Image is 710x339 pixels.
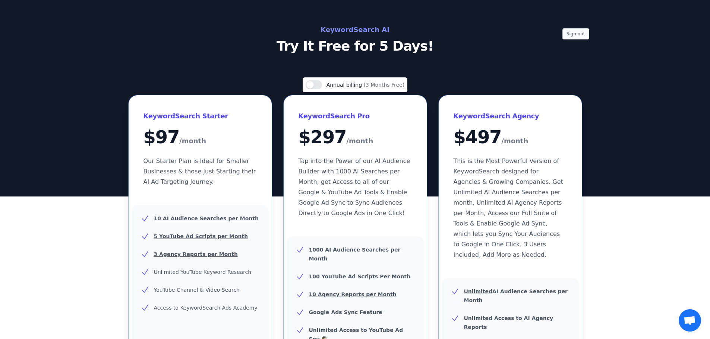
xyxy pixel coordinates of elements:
u: 1000 AI Audience Searches per Month [309,247,401,262]
span: This is the Most Powerful Version of KeywordSearch designed for Agencies & Growing Companies. Get... [454,157,563,258]
u: 10 AI Audience Searches per Month [154,215,259,221]
span: Our Starter Plan is Ideal for Smaller Businesses & those Just Starting their AI Ad Targeting Jour... [143,157,256,185]
span: Tap into the Power of our AI Audience Builder with 1000 AI Searches per Month, get Access to all ... [299,157,410,217]
p: Try It Free for 5 Days! [188,39,522,54]
span: /month [346,135,373,147]
a: Open chat [679,309,701,332]
u: Unlimited [464,288,493,294]
h3: KeywordSearch Pro [299,110,412,122]
h3: KeywordSearch Starter [143,110,257,122]
span: YouTube Channel & Video Search [154,287,240,293]
h2: KeywordSearch AI [188,24,522,36]
div: $ 497 [454,128,567,147]
span: Access to KeywordSearch Ads Academy [154,305,258,311]
span: /month [501,135,528,147]
b: Google Ads Sync Feature [309,309,382,315]
u: 10 Agency Reports per Month [309,291,397,297]
div: $ 297 [299,128,412,147]
b: AI Audience Searches per Month [464,288,568,303]
u: 100 YouTube Ad Scripts Per Month [309,274,410,279]
span: Unlimited YouTube Keyword Research [154,269,252,275]
span: /month [179,135,206,147]
u: 3 Agency Reports per Month [154,251,238,257]
span: (3 Months Free) [364,82,405,88]
u: 5 YouTube Ad Scripts per Month [154,233,248,239]
h3: KeywordSearch Agency [454,110,567,122]
div: $ 97 [143,128,257,147]
span: Annual billing [326,82,364,88]
b: Unlimited Access to AI Agency Reports [464,315,553,330]
button: Sign out [562,28,589,39]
